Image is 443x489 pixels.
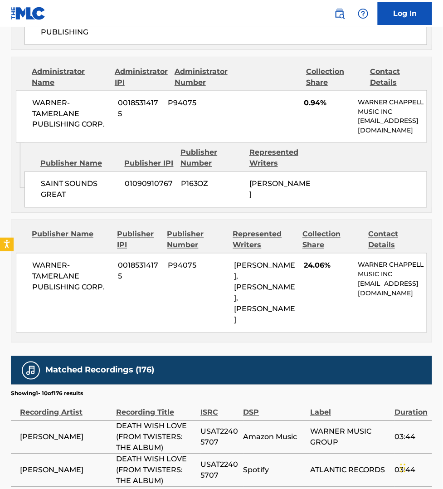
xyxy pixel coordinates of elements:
span: SAINT SOUNDS GREAT [41,179,118,200]
div: Label [310,398,390,418]
span: P94075 [168,98,228,108]
span: WARNER-TAMERLANE PUBLISHING CORP. [32,98,111,130]
span: 0.94% [304,98,351,108]
div: Recording Title [116,398,196,418]
div: Administrator Number [175,66,232,88]
h5: Matched Recordings (176) [45,365,154,376]
span: [PERSON_NAME], [PERSON_NAME], [PERSON_NAME] [234,261,295,324]
a: Public Search [331,5,349,23]
span: DEATH WISH LOVE (FROM TWISTERS: THE ALBUM) [116,454,196,487]
div: Contact Details [368,229,427,251]
span: 03:44 [394,432,428,443]
div: Contact Details [370,66,427,88]
img: help [358,8,369,19]
div: Recording Artist [20,398,112,418]
span: WARNER-TAMERLANE PUBLISHING CORP. [32,260,111,293]
div: Help [354,5,372,23]
span: P94075 [168,260,228,271]
span: 01090910767 [125,179,174,190]
span: 00185314175 [118,98,161,119]
div: Represented Writers [233,229,296,251]
span: USAT22405707 [200,460,239,481]
div: Publisher IPI [117,229,160,251]
div: ISRC [200,398,239,418]
span: Amazon Music [243,432,306,443]
span: ATLANTIC RECORDS [310,465,390,476]
div: Drag [400,455,406,482]
div: Represented Writers [249,147,311,169]
p: [EMAIL_ADDRESS][DOMAIN_NAME] [358,117,427,136]
div: Duration [394,398,428,418]
span: 00185314175 [118,260,161,282]
p: WARNER CHAPPELL MUSIC INC [358,98,427,117]
span: 24.06% [304,260,351,271]
span: DEATH WISH LOVE (FROM TWISTERS: THE ALBUM) [116,421,196,454]
p: WARNER CHAPPELL MUSIC INC [358,260,427,279]
div: Publisher Name [32,229,110,251]
span: [PERSON_NAME] [20,465,112,476]
div: Collection Share [302,229,361,251]
div: Publisher Number [180,147,242,169]
div: Administrator Name [32,66,108,88]
iframe: Chat Widget [398,445,443,489]
span: [PERSON_NAME] [249,180,311,199]
p: Showing 1 - 10 of 176 results [11,390,83,398]
span: USAT22405707 [200,426,239,448]
div: Administrator IPI [115,66,168,88]
span: 03:44 [394,465,428,476]
img: Matched Recordings [25,365,36,376]
div: Publisher Name [40,158,118,169]
span: P163OZ [181,179,243,190]
span: Spotify [243,465,306,476]
div: Publisher IPI [125,158,174,169]
p: [EMAIL_ADDRESS][DOMAIN_NAME] [358,279,427,298]
div: DSP [243,398,306,418]
span: WARNER MUSIC GROUP [310,426,390,448]
img: MLC Logo [11,7,46,20]
span: [PERSON_NAME] [20,432,112,443]
img: search [334,8,345,19]
div: Collection Share [306,66,363,88]
div: Publisher Number [167,229,226,251]
a: Log In [378,2,432,25]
